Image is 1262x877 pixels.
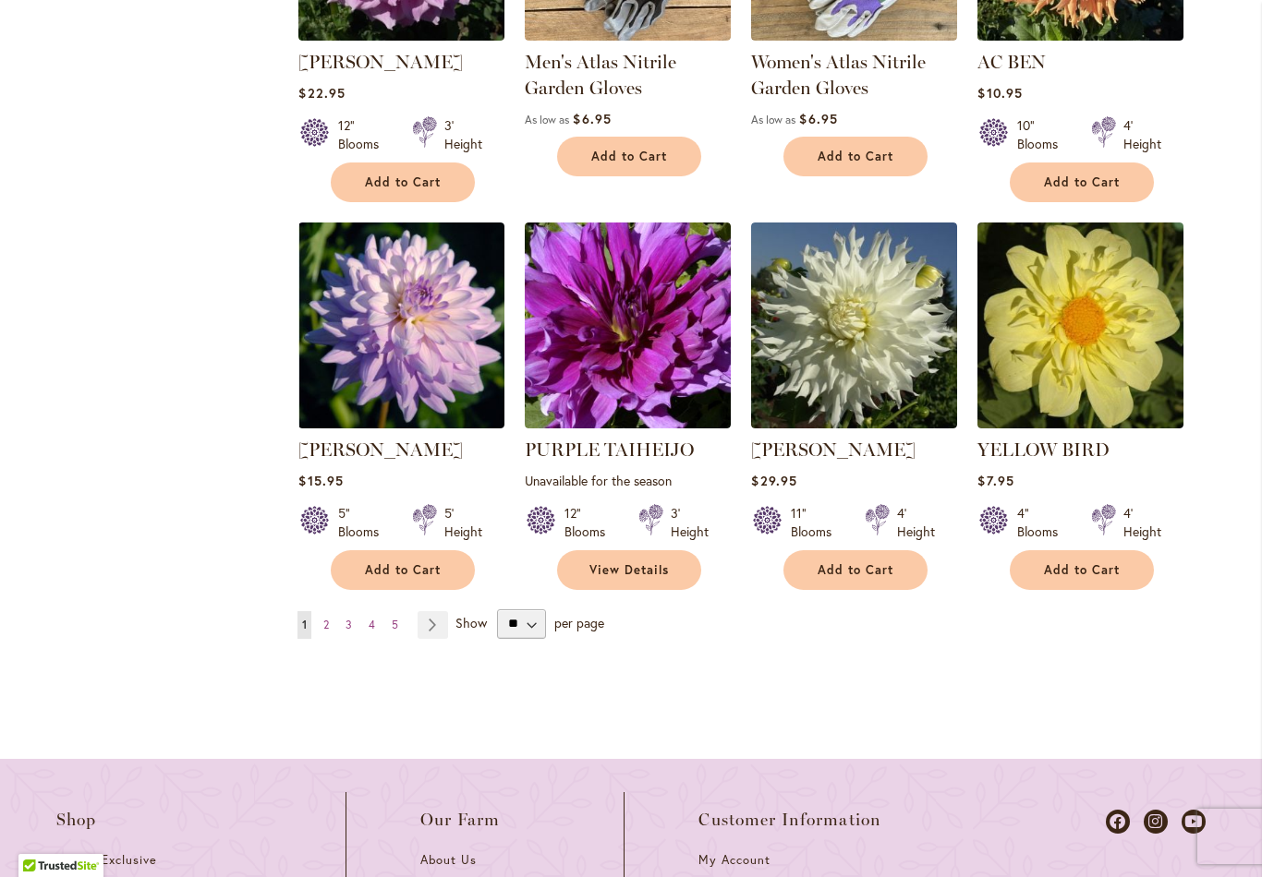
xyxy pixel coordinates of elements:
[1106,810,1130,834] a: Dahlias on Facebook
[525,51,676,99] a: Men's Atlas Nitrile Garden Gloves
[818,562,893,578] span: Add to Cart
[338,116,390,153] div: 12" Blooms
[751,414,957,432] a: Walter Hardisty
[591,149,667,164] span: Add to Cart
[977,51,1046,73] a: AC BEN
[346,618,352,631] span: 3
[1044,174,1120,190] span: Add to Cart
[589,562,669,578] span: View Details
[341,611,357,639] a: 3
[525,27,731,44] a: Men's Atlas Nitrile Gloves in 3 sizes
[298,27,504,44] a: Vera Seyfang
[365,174,441,190] span: Add to Cart
[298,222,504,428] img: JORDAN NICOLE
[1017,116,1069,153] div: 10" Blooms
[977,84,1022,102] span: $10.95
[525,472,731,489] p: Unavailable for the season
[554,613,604,631] span: per page
[298,51,463,73] a: [PERSON_NAME]
[420,852,477,868] span: About Us
[1123,504,1161,541] div: 4' Height
[557,137,701,176] button: Add to Cart
[444,504,482,541] div: 5' Height
[525,222,731,428] img: PURPLE TAIHEIJO
[331,550,475,590] button: Add to Cart
[298,438,463,461] a: [PERSON_NAME]
[977,414,1183,432] a: YELLOW BIRD
[818,149,893,164] span: Add to Cart
[323,618,329,631] span: 2
[1010,162,1154,202] button: Add to Cart
[751,27,957,44] a: Women's Atlas Nitrile Gloves in 4 sizes
[298,84,345,102] span: $22.95
[14,811,66,863] iframe: Launch Accessibility Center
[897,504,935,541] div: 4' Height
[977,27,1183,44] a: AC BEN
[444,116,482,153] div: 3' Height
[365,562,441,578] span: Add to Cart
[557,550,701,590] a: View Details
[1182,810,1206,834] a: Dahlias on Youtube
[298,414,504,432] a: JORDAN NICOLE
[525,438,694,461] a: PURPLE TAIHEIJO
[573,110,611,127] span: $6.95
[364,611,380,639] a: 4
[751,222,957,428] img: Walter Hardisty
[783,137,928,176] button: Add to Cart
[56,811,97,829] span: Shop
[751,438,916,461] a: [PERSON_NAME]
[298,472,343,489] span: $15.95
[338,504,390,541] div: 5" Blooms
[1144,810,1168,834] a: Dahlias on Instagram
[698,811,881,829] span: Customer Information
[564,504,616,541] div: 12" Blooms
[977,438,1110,461] a: YELLOW BIRD
[1010,550,1154,590] button: Add to Cart
[977,472,1013,489] span: $7.95
[1123,116,1161,153] div: 4' Height
[369,618,375,631] span: 4
[751,113,795,126] span: As low as
[56,852,157,868] span: New & Exclusive
[1044,562,1120,578] span: Add to Cart
[698,852,771,868] span: My Account
[392,618,398,631] span: 5
[319,611,334,639] a: 2
[302,618,307,631] span: 1
[977,222,1183,428] img: YELLOW BIRD
[525,414,731,432] a: PURPLE TAIHEIJO
[671,504,709,541] div: 3' Height
[525,113,569,126] span: As low as
[331,162,475,202] button: Add to Cart
[455,613,487,631] span: Show
[751,472,796,489] span: $29.95
[387,611,403,639] a: 5
[751,51,926,99] a: Women's Atlas Nitrile Garden Gloves
[799,110,837,127] span: $6.95
[420,811,500,829] span: Our Farm
[1017,504,1069,541] div: 4" Blooms
[791,504,843,541] div: 11" Blooms
[783,550,928,590] button: Add to Cart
